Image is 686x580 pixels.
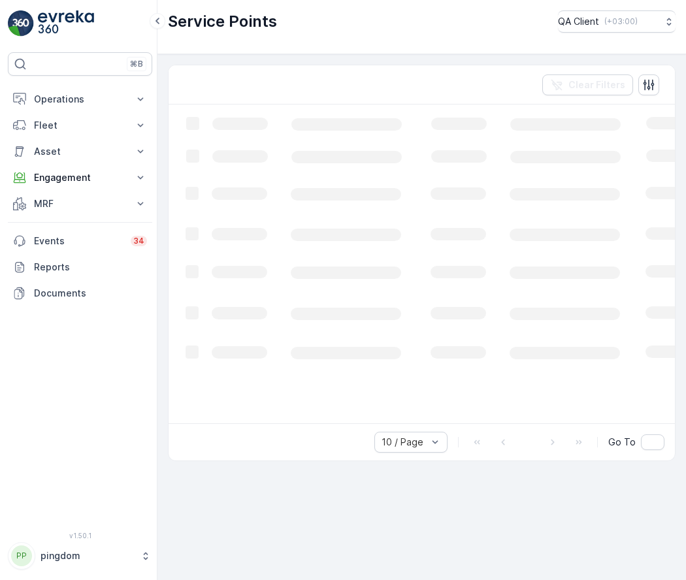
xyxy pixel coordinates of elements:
p: ( +03:00 ) [604,16,638,27]
p: Engagement [34,171,126,184]
p: Events [34,234,123,248]
button: Engagement [8,165,152,191]
a: Events34 [8,228,152,254]
p: Operations [34,93,126,106]
div: PP [11,545,32,566]
button: QA Client(+03:00) [558,10,676,33]
button: Clear Filters [542,74,633,95]
span: v 1.50.1 [8,532,152,540]
button: Asset [8,138,152,165]
p: Reports [34,261,147,274]
p: MRF [34,197,126,210]
img: logo [8,10,34,37]
a: Reports [8,254,152,280]
p: Service Points [168,11,277,32]
button: Operations [8,86,152,112]
p: Clear Filters [568,78,625,91]
button: Fleet [8,112,152,138]
span: Go To [608,436,636,449]
button: PPpingdom [8,542,152,570]
p: Asset [34,145,126,158]
p: Fleet [34,119,126,132]
p: 34 [133,236,144,246]
img: logo_light-DOdMpM7g.png [38,10,94,37]
p: ⌘B [130,59,143,69]
p: Documents [34,287,147,300]
button: MRF [8,191,152,217]
a: Documents [8,280,152,306]
p: QA Client [558,15,599,28]
p: pingdom [41,549,134,562]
